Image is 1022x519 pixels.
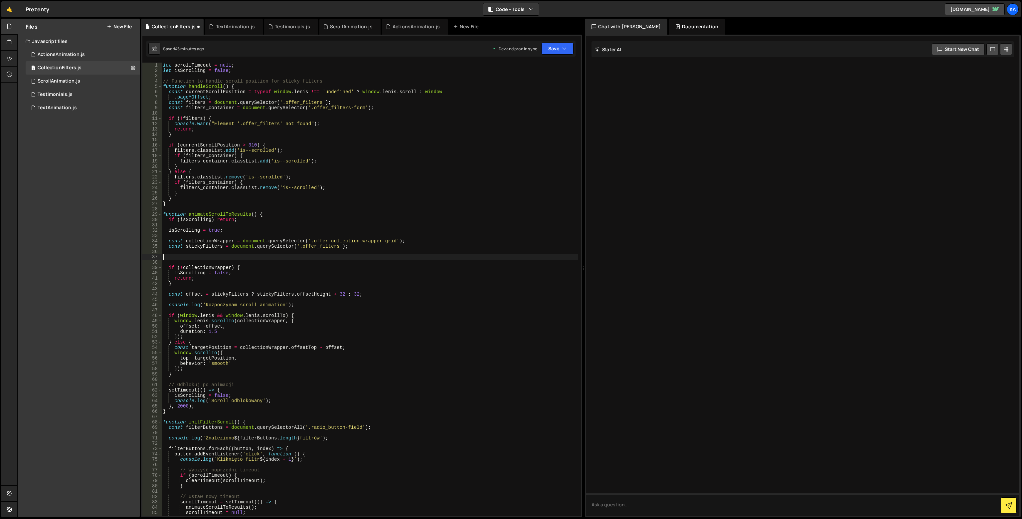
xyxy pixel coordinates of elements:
[275,23,310,30] div: Testimonials.js
[142,260,162,265] div: 38
[142,201,162,206] div: 27
[142,393,162,398] div: 63
[142,388,162,393] div: 62
[142,441,162,446] div: 72
[142,228,162,233] div: 32
[142,180,162,185] div: 23
[26,61,140,75] div: 16268/45703.js
[142,142,162,148] div: 16
[26,5,49,13] div: Prezenty
[142,499,162,505] div: 83
[142,79,162,84] div: 4
[492,46,537,52] div: Dev and prod in sync
[142,297,162,302] div: 45
[142,148,162,153] div: 17
[142,419,162,425] div: 68
[142,244,162,249] div: 35
[142,324,162,329] div: 50
[142,164,162,169] div: 20
[142,403,162,409] div: 65
[142,494,162,499] div: 82
[142,84,162,89] div: 5
[142,206,162,212] div: 28
[142,489,162,494] div: 81
[38,52,85,58] div: ActionsAnimation.js
[38,92,73,98] div: Testimonials.js
[26,75,140,88] div: 16268/43878.js
[163,46,204,52] div: Saved
[142,356,162,361] div: 56
[142,345,162,350] div: 54
[142,238,162,244] div: 34
[142,334,162,340] div: 52
[142,414,162,419] div: 67
[142,361,162,366] div: 57
[142,212,162,217] div: 29
[142,372,162,377] div: 59
[142,510,162,515] div: 85
[142,425,162,430] div: 69
[142,473,162,478] div: 78
[142,190,162,196] div: 25
[483,3,539,15] button: Code + Tools
[26,23,38,30] h2: Files
[945,3,1005,15] a: [DOMAIN_NAME]
[142,265,162,270] div: 39
[142,121,162,127] div: 12
[142,185,162,190] div: 24
[142,111,162,116] div: 10
[142,430,162,435] div: 70
[1007,3,1019,15] a: Ka
[142,254,162,260] div: 37
[142,286,162,292] div: 43
[142,276,162,281] div: 41
[142,505,162,510] div: 84
[142,467,162,473] div: 77
[142,95,162,100] div: 7
[142,377,162,382] div: 60
[142,127,162,132] div: 13
[585,19,667,35] div: Chat with [PERSON_NAME]
[541,43,574,55] button: Save
[142,196,162,201] div: 26
[595,46,621,53] h2: Slater AI
[142,132,162,137] div: 14
[142,462,162,467] div: 76
[932,43,985,55] button: Start new chat
[175,46,204,52] div: 45 minutes ago
[142,457,162,462] div: 75
[142,435,162,441] div: 71
[142,302,162,308] div: 46
[142,446,162,451] div: 73
[152,23,196,30] div: CollectionFilters.js
[142,153,162,158] div: 18
[142,217,162,222] div: 30
[142,116,162,121] div: 11
[669,19,725,35] div: Documentation
[1,1,18,17] a: 🤙
[142,329,162,334] div: 51
[142,398,162,403] div: 64
[31,66,35,71] span: 1
[142,105,162,111] div: 9
[142,233,162,238] div: 33
[142,73,162,79] div: 3
[142,169,162,174] div: 21
[142,137,162,142] div: 15
[26,88,140,101] div: 16268/43876.js
[26,48,140,61] div: 16268/43877.js
[142,451,162,457] div: 74
[38,65,82,71] div: CollectionFilters.js
[142,483,162,489] div: 80
[142,174,162,180] div: 22
[38,105,77,111] div: TextAnimation.js
[142,382,162,388] div: 61
[107,24,132,29] button: New File
[216,23,255,30] div: TextAnimation.js
[142,409,162,414] div: 66
[142,318,162,324] div: 49
[142,158,162,164] div: 19
[142,100,162,105] div: 8
[18,35,140,48] div: Javascript files
[142,340,162,345] div: 53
